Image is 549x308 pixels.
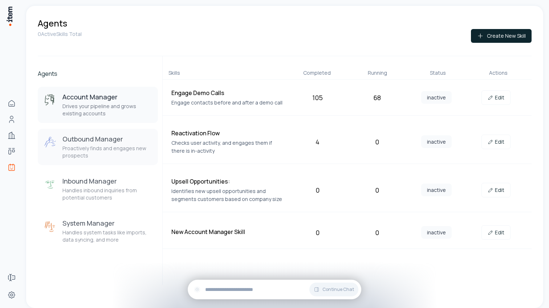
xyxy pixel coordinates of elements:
[171,89,285,97] h4: Engage Demo Calls
[44,94,57,107] img: Account Manager
[350,185,404,195] div: 0
[4,144,19,159] a: Deals
[421,135,452,148] span: inactive
[421,226,452,239] span: inactive
[171,99,285,107] p: Engage contacts before and after a demo call
[481,135,511,149] a: Edit
[290,185,344,195] div: 0
[290,137,344,147] div: 4
[62,103,152,117] p: Drives your pipeline and grows existing accounts
[44,136,57,149] img: Outbound Manager
[38,30,82,38] p: 0 Active Skills Total
[4,160,19,174] a: Agents
[421,184,452,196] span: inactive
[481,225,511,240] a: Edit
[62,135,152,143] h3: Outbound Manager
[171,187,285,203] p: Identifies new upsell opportunities and segments customers based on company size
[38,87,158,123] button: Account ManagerAccount ManagerDrives your pipeline and grows existing accounts
[350,227,404,238] div: 0
[471,29,532,43] button: Create New Skill
[289,69,344,77] div: Completed
[350,69,405,77] div: Running
[62,177,152,185] h3: Inbound Manager
[290,93,344,103] div: 105
[171,227,285,236] h4: New Account Manager Skill
[168,69,284,77] div: Skills
[322,287,354,292] span: Continue Chat
[481,183,511,197] a: Edit
[411,69,465,77] div: Status
[38,129,158,165] button: Outbound ManagerOutbound ManagerProactively finds and engages new prospects
[62,145,152,159] p: Proactively finds and engages new prospects
[38,17,67,29] h1: Agents
[38,213,158,249] button: System ManagerSystem ManagerHandles system tasks like imports, data syncing, and more
[171,139,285,155] p: Checks user activity, and engages them if there is in-activity
[44,178,57,191] img: Inbound Manager
[6,6,13,26] img: Item Brain Logo
[171,129,285,137] h4: Reactivation Flow
[38,171,158,207] button: Inbound ManagerInbound ManagerHandles inbound inquiries from potential customers
[4,270,19,285] a: Forms
[350,137,404,147] div: 0
[481,90,511,105] a: Edit
[350,93,404,103] div: 68
[309,283,358,296] button: Continue Chat
[4,128,19,143] a: Companies
[38,69,158,78] h2: Agents
[471,69,526,77] div: Actions
[62,229,152,243] p: Handles system tasks like imports, data syncing, and more
[171,177,285,186] h4: Upsell Opportunities:
[62,187,152,201] p: Handles inbound inquiries from potential customers
[421,91,452,104] span: inactive
[62,93,152,101] h3: Account Manager
[44,220,57,233] img: System Manager
[188,280,361,299] div: Continue Chat
[4,112,19,127] a: People
[4,288,19,302] a: Settings
[290,227,344,238] div: 0
[62,219,152,227] h3: System Manager
[4,96,19,111] a: Home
